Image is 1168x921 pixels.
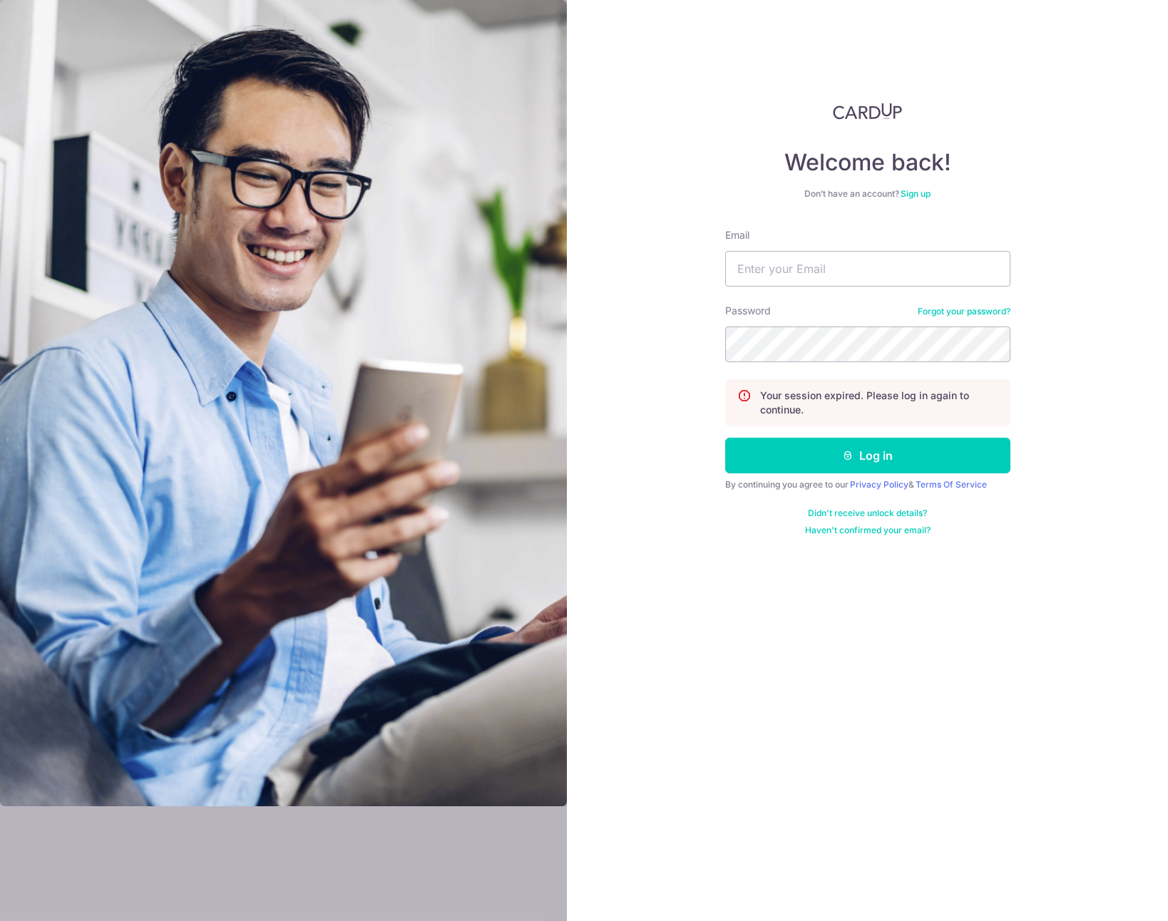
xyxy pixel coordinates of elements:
[918,306,1010,317] a: Forgot your password?
[725,479,1010,490] div: By continuing you agree to our &
[808,508,927,519] a: Didn't receive unlock details?
[725,148,1010,177] h4: Welcome back!
[901,188,931,199] a: Sign up
[916,479,987,490] a: Terms Of Service
[833,103,903,120] img: CardUp Logo
[725,304,771,318] label: Password
[725,251,1010,287] input: Enter your Email
[725,188,1010,200] div: Don’t have an account?
[850,479,908,490] a: Privacy Policy
[725,438,1010,473] button: Log in
[725,228,749,242] label: Email
[760,389,998,417] p: Your session expired. Please log in again to continue.
[805,525,931,536] a: Haven't confirmed your email?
